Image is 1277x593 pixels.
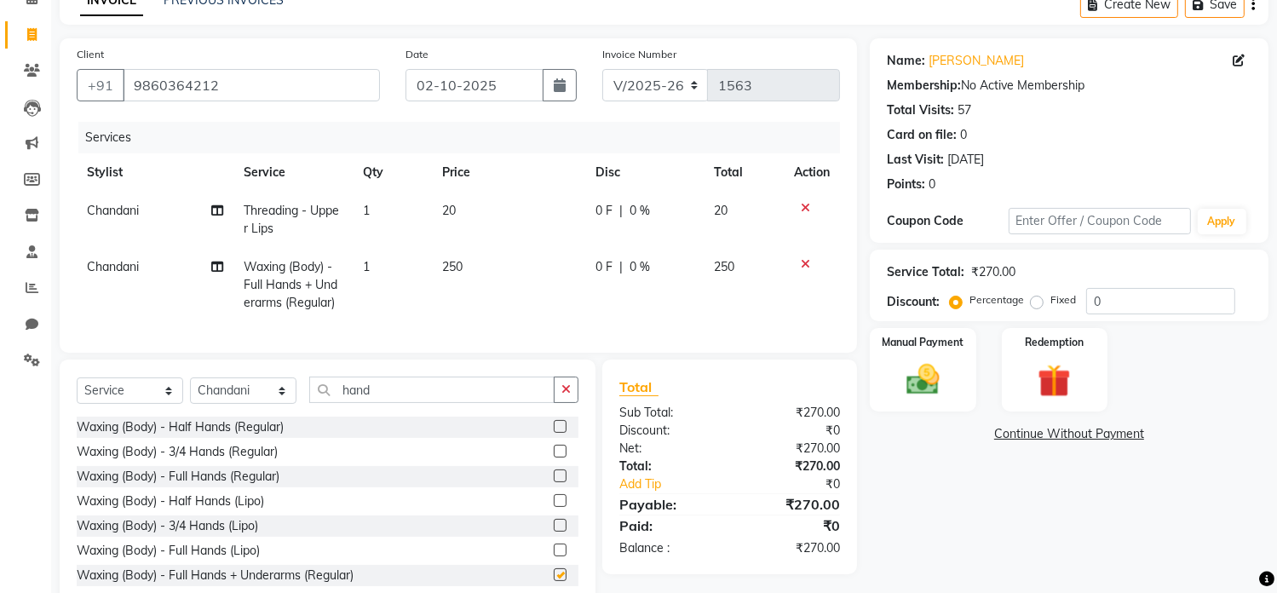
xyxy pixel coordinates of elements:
[619,202,623,220] span: |
[363,259,370,274] span: 1
[77,567,354,584] div: Waxing (Body) - Full Hands + Underarms (Regular)
[947,151,984,169] div: [DATE]
[363,203,370,218] span: 1
[244,203,339,236] span: Threading - Upper Lips
[87,203,139,218] span: Chandani
[751,475,853,493] div: ₹0
[607,475,751,493] a: Add Tip
[929,176,935,193] div: 0
[607,404,730,422] div: Sub Total:
[960,126,967,144] div: 0
[729,458,853,475] div: ₹270.00
[585,153,703,192] th: Disc
[607,494,730,515] div: Payable:
[619,258,623,276] span: |
[432,153,586,192] th: Price
[969,292,1024,308] label: Percentage
[607,539,730,557] div: Balance :
[1025,335,1084,350] label: Redemption
[729,515,853,536] div: ₹0
[887,176,925,193] div: Points:
[595,258,613,276] span: 0 F
[887,126,957,144] div: Card on file:
[77,418,284,436] div: Waxing (Body) - Half Hands (Regular)
[1009,208,1191,234] input: Enter Offer / Coupon Code
[729,539,853,557] div: ₹270.00
[77,47,104,62] label: Client
[78,122,853,153] div: Services
[887,77,961,95] div: Membership:
[887,151,944,169] div: Last Visit:
[1050,292,1076,308] label: Fixed
[714,259,734,274] span: 250
[87,259,139,274] span: Chandani
[729,422,853,440] div: ₹0
[77,153,233,192] th: Stylist
[887,77,1251,95] div: No Active Membership
[929,52,1024,70] a: [PERSON_NAME]
[896,360,950,399] img: _cash.svg
[595,202,613,220] span: 0 F
[607,458,730,475] div: Total:
[77,542,260,560] div: Waxing (Body) - Full Hands (Lipo)
[123,69,380,101] input: Search by Name/Mobile/Email/Code
[244,259,337,310] span: Waxing (Body) - Full Hands + Underarms (Regular)
[1027,360,1081,401] img: _gift.svg
[887,52,925,70] div: Name:
[607,515,730,536] div: Paid:
[958,101,971,119] div: 57
[619,378,659,396] span: Total
[607,440,730,458] div: Net:
[873,425,1265,443] a: Continue Without Payment
[77,468,279,486] div: Waxing (Body) - Full Hands (Regular)
[784,153,840,192] th: Action
[1198,209,1246,234] button: Apply
[77,69,124,101] button: +91
[77,492,264,510] div: Waxing (Body) - Half Hands (Lipo)
[442,203,456,218] span: 20
[77,517,258,535] div: Waxing (Body) - 3/4 Hands (Lipo)
[887,293,940,311] div: Discount:
[887,212,1009,230] div: Coupon Code
[353,153,432,192] th: Qty
[77,443,278,461] div: Waxing (Body) - 3/4 Hands (Regular)
[602,47,676,62] label: Invoice Number
[406,47,429,62] label: Date
[971,263,1015,281] div: ₹270.00
[607,422,730,440] div: Discount:
[309,377,555,403] input: Search or Scan
[729,494,853,515] div: ₹270.00
[887,101,954,119] div: Total Visits:
[442,259,463,274] span: 250
[714,203,728,218] span: 20
[233,153,353,192] th: Service
[704,153,784,192] th: Total
[729,404,853,422] div: ₹270.00
[887,263,964,281] div: Service Total:
[630,258,650,276] span: 0 %
[882,335,964,350] label: Manual Payment
[729,440,853,458] div: ₹270.00
[630,202,650,220] span: 0 %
